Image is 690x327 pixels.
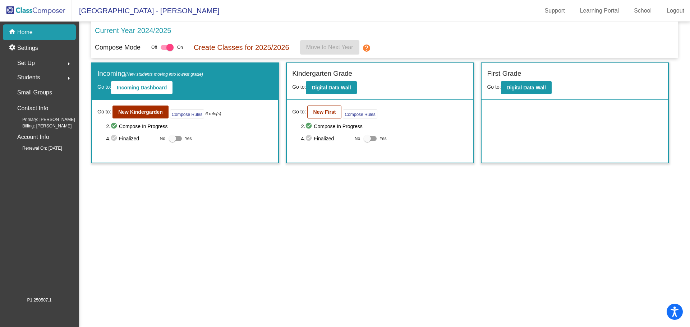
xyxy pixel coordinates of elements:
[292,108,306,116] span: Go to:
[11,145,62,151] span: Renewal On: [DATE]
[17,73,40,83] span: Students
[125,72,203,77] span: (New students moving into lowest grade)
[9,28,17,37] mat-icon: home
[11,123,72,129] span: Billing: [PERSON_NAME]
[17,28,33,37] p: Home
[106,134,156,143] span: 4. Finalized
[97,84,111,90] span: Go to:
[118,109,163,115] b: New Kindergarden
[64,60,73,68] mat-icon: arrow_right
[160,135,165,142] span: No
[110,122,119,131] mat-icon: check_circle
[305,134,314,143] mat-icon: check_circle
[501,81,552,94] button: Digital Data Wall
[151,44,157,51] span: Off
[306,44,353,50] span: Move to Next Year
[97,69,203,79] label: Incoming
[507,85,546,90] b: Digital Data Wall
[306,81,356,94] button: Digital Data Wall
[487,84,501,90] span: Go to:
[170,109,204,118] button: Compose Rules
[110,134,119,143] mat-icon: check_circle
[307,106,341,118] button: New First
[72,5,219,17] span: [GEOGRAPHIC_DATA] - [PERSON_NAME]
[194,42,289,53] p: Create Classes for 2025/2026
[117,85,167,90] b: Incoming Dashboard
[177,44,183,51] span: On
[539,5,571,17] a: Support
[661,5,690,17] a: Logout
[362,44,371,52] mat-icon: help
[17,58,35,68] span: Set Up
[17,103,48,113] p: Contact Info
[106,122,273,131] span: 2. Compose In Progress
[9,44,17,52] mat-icon: settings
[301,134,351,143] span: 4. Finalized
[185,134,192,143] span: Yes
[313,109,336,115] b: New First
[11,116,75,123] span: Primary: [PERSON_NAME]
[64,74,73,83] mat-icon: arrow_right
[95,25,171,36] p: Current Year 2024/2025
[17,44,38,52] p: Settings
[305,122,314,131] mat-icon: check_circle
[574,5,625,17] a: Learning Portal
[301,122,468,131] span: 2. Compose In Progress
[292,84,306,90] span: Go to:
[17,132,49,142] p: Account Info
[111,81,172,94] button: Incoming Dashboard
[17,88,52,98] p: Small Groups
[487,69,521,79] label: First Grade
[292,69,352,79] label: Kindergarten Grade
[355,135,360,142] span: No
[206,111,221,117] i: 6 rule(s)
[343,109,377,118] button: Compose Rules
[379,134,387,143] span: Yes
[628,5,657,17] a: School
[112,106,169,118] button: New Kindergarden
[300,40,359,55] button: Move to Next Year
[95,43,141,52] p: Compose Mode
[97,108,111,116] span: Go to:
[312,85,351,90] b: Digital Data Wall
